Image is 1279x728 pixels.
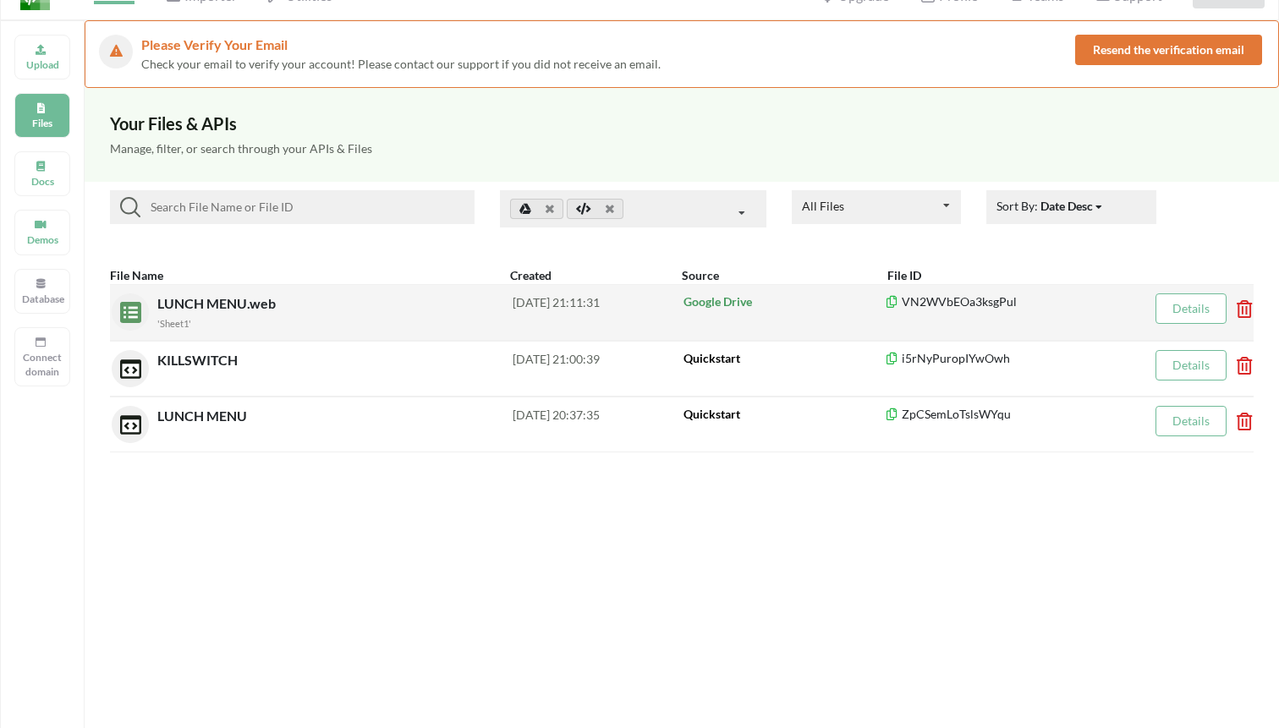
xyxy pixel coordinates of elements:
[110,113,1254,134] h3: Your Files & APIs
[22,57,63,72] p: Upload
[513,293,682,331] div: [DATE] 21:11:31
[120,197,140,217] img: searchIcon.svg
[112,350,141,380] img: quickstart.2c7e19b8.svg
[157,318,191,329] small: 'Sheet1'
[112,406,141,435] img: quickstart.2c7e19b8.svg
[683,293,885,310] p: Google Drive
[996,199,1104,213] span: Sort By:
[513,406,682,443] div: [DATE] 20:37:35
[157,408,250,424] span: LUNCH MENU
[22,174,63,189] p: Docs
[141,36,288,52] span: Please Verify Your Email
[1155,406,1227,436] button: Details
[885,293,1133,310] p: VN2WVbEOa3ksgPul
[887,268,921,282] b: File ID
[157,295,279,311] span: LUNCH MENU.web
[1075,35,1262,65] button: Resend the verification email
[802,200,844,212] div: All Files
[885,350,1133,367] p: i5rNyPuropIYwOwh
[682,268,719,282] b: Source
[22,350,63,379] p: Connect domain
[22,116,63,130] p: Files
[112,293,141,323] img: sheets.7a1b7961.svg
[683,350,885,367] p: Quickstart
[1172,301,1210,315] a: Details
[885,406,1133,423] p: ZpCSemLoTslsWYqu
[510,268,552,282] b: Created
[1172,413,1210,428] a: Details
[22,233,63,247] p: Demos
[1172,358,1210,372] a: Details
[110,142,1254,156] h5: Manage, filter, or search through your APIs & Files
[157,352,241,368] span: KILLSWITCH
[22,292,63,306] p: Database
[110,268,163,282] b: File Name
[140,197,468,217] input: Search File Name or File ID
[1155,350,1227,380] button: Details
[513,350,682,387] div: [DATE] 21:00:39
[141,57,661,71] span: Check your email to verify your account! Please contact our support if you did not receive an email.
[1155,293,1227,324] button: Details
[1040,197,1093,215] div: Date Desc
[683,406,885,423] p: Quickstart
